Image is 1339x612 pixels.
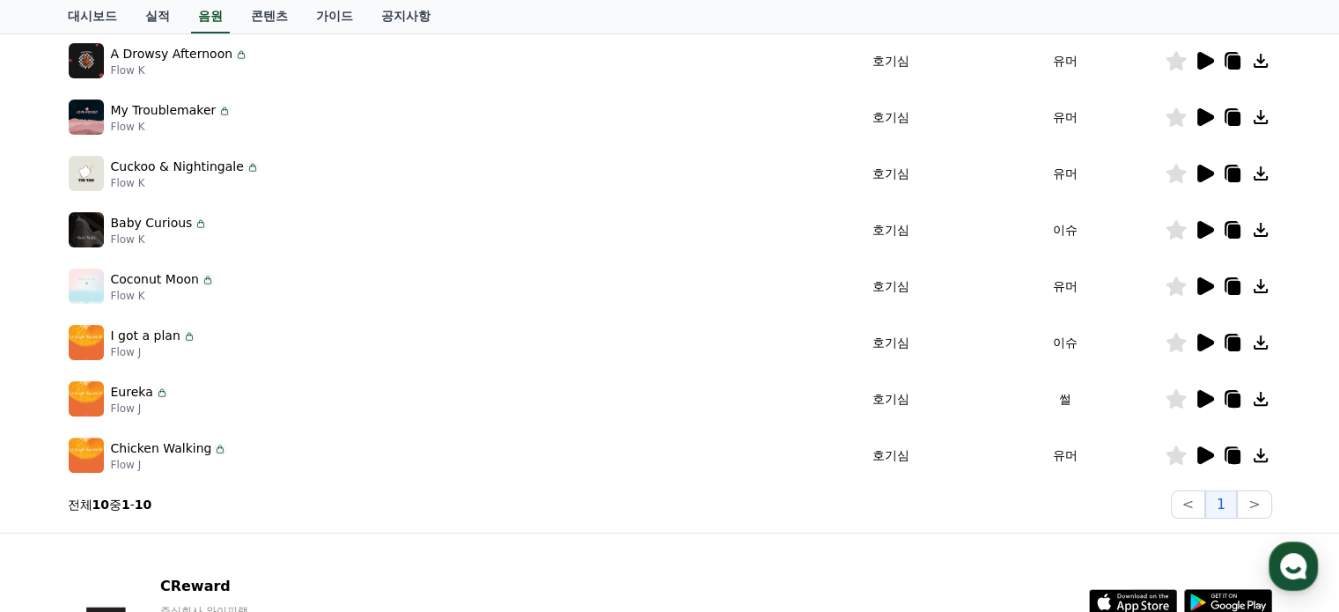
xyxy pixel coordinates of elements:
img: music [69,43,104,78]
td: 호기심 [816,33,967,89]
td: 이슈 [967,314,1165,371]
td: 호기심 [816,314,967,371]
p: Eureka [111,383,153,402]
img: music [69,438,104,473]
button: < [1171,490,1205,519]
td: 유머 [967,145,1165,202]
p: 전체 중 - [68,496,152,513]
p: Baby Curious [111,214,193,232]
td: 호기심 [816,258,967,314]
img: music [69,325,104,360]
p: A Drowsy Afternoon [111,45,233,63]
img: music [69,381,104,417]
strong: 1 [121,498,130,512]
p: Flow J [111,345,196,359]
p: Flow J [111,402,169,416]
p: Flow K [111,232,209,247]
td: 유머 [967,33,1165,89]
p: Flow K [111,176,260,190]
a: 설정 [227,466,338,510]
span: 홈 [55,492,66,506]
p: Flow K [111,120,232,134]
td: 유머 [967,427,1165,483]
img: music [69,100,104,135]
td: 호기심 [816,371,967,427]
td: 호기심 [816,145,967,202]
p: Coconut Moon [111,270,199,289]
td: 호기심 [816,202,967,258]
a: 대화 [116,466,227,510]
p: My Troublemaker [111,101,217,120]
p: I got a plan [111,327,180,345]
td: 호기심 [816,427,967,483]
img: music [69,156,104,191]
p: CReward [160,576,375,597]
button: > [1237,490,1271,519]
span: 대화 [161,493,182,507]
td: 썰 [967,371,1165,427]
p: Flow J [111,458,228,472]
img: music [69,269,104,304]
td: 이슈 [967,202,1165,258]
td: 호기심 [816,89,967,145]
strong: 10 [135,498,151,512]
span: 설정 [272,492,293,506]
img: music [69,212,104,247]
p: Chicken Walking [111,439,212,458]
p: Flow K [111,63,249,77]
a: 홈 [5,466,116,510]
p: Flow K [111,289,215,303]
td: 유머 [967,89,1165,145]
p: Cuckoo & Nightingale [111,158,244,176]
strong: 10 [92,498,109,512]
button: 1 [1205,490,1237,519]
td: 유머 [967,258,1165,314]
